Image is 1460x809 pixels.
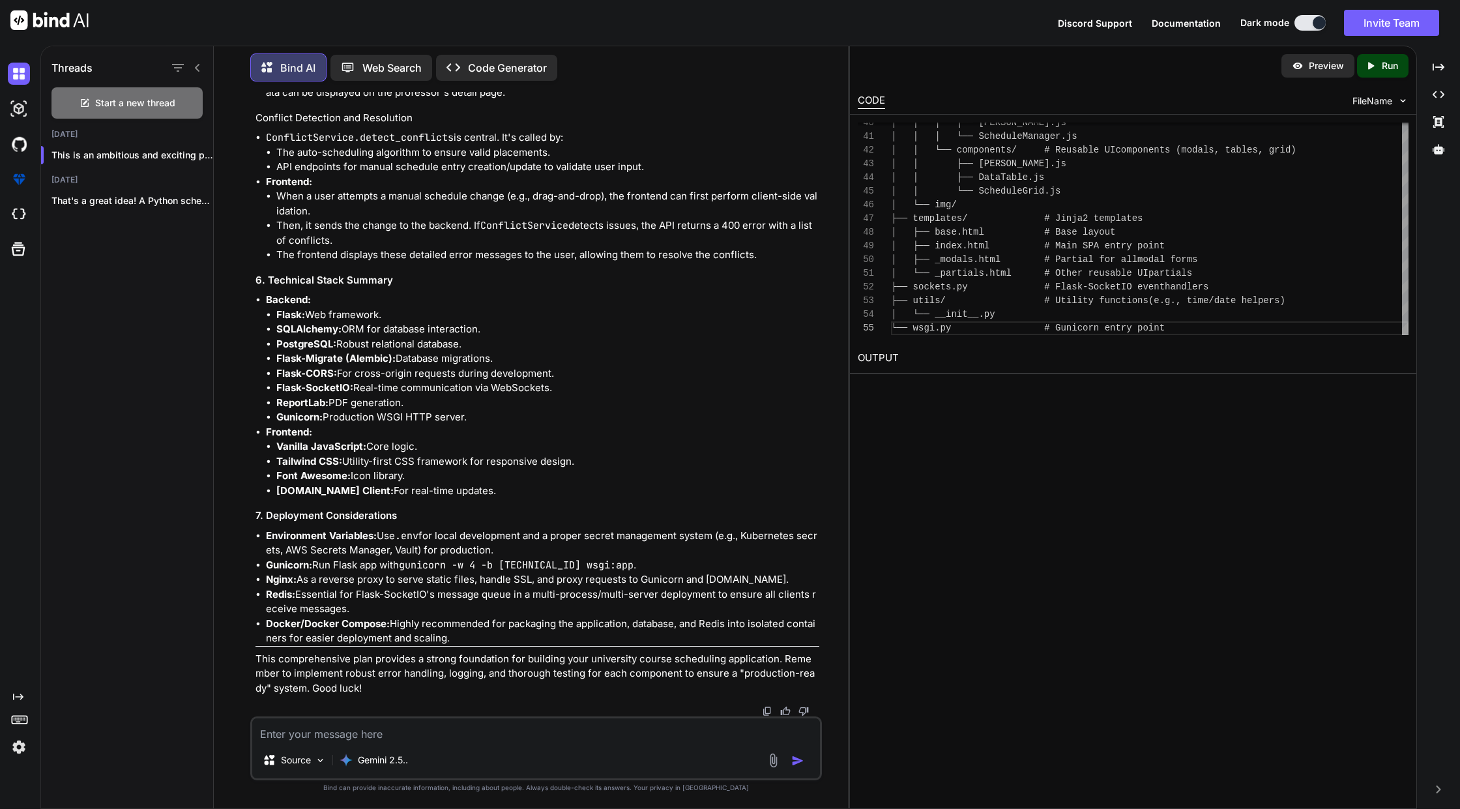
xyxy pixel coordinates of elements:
[1058,16,1132,30] button: Discord Support
[891,131,1077,141] span: │ │ │ └── ScheduleManager.js
[858,171,874,184] div: 44
[858,198,874,212] div: 46
[266,588,295,600] strong: Redis:
[858,184,874,198] div: 45
[1292,60,1304,72] img: preview
[281,754,311,767] p: Source
[51,194,213,207] p: That's a great idea! A Python scheduling...
[315,755,326,766] img: Pick Models
[276,484,394,497] strong: [DOMAIN_NAME] Client:
[1309,59,1344,72] p: Preview
[276,308,819,323] li: Web framework.
[8,736,30,758] img: settings
[858,130,874,143] div: 41
[10,10,89,30] img: Bind AI
[266,529,819,558] li: Use for local development and a proper secret management system (e.g., Kubernetes secrets, AWS Se...
[791,754,804,767] img: icon
[276,189,819,218] li: When a user attempts a manual schedule change (e.g., drag-and-drop), the frontend can first perfo...
[1058,18,1132,29] span: Discord Support
[276,381,819,396] li: Real-time communication via WebSockets.
[1165,282,1208,292] span: handlers
[266,293,311,306] strong: Backend:
[891,186,1060,196] span: │ │ └── ScheduleGrid.js
[891,282,1165,292] span: ├── sockets.py # Flask-SocketIO event
[8,133,30,155] img: githubDark
[276,351,819,366] li: Database migrations.
[8,203,30,226] img: cloudideIcon
[1137,254,1197,265] span: modal forms
[276,352,396,364] strong: Flask-Migrate (Alembic):
[276,469,351,482] strong: Font Awesome:
[276,455,342,467] strong: Tailwind CSS:
[891,323,1165,333] span: └── wsgi.py # Gunicorn entry point
[891,254,1137,265] span: │ ├── _modals.html # Partial for all
[1152,18,1221,29] span: Documentation
[276,323,342,335] strong: SQLAlchemy:
[1397,95,1409,106] img: chevron down
[266,587,819,617] li: Essential for Flask-SocketIO's message queue in a multi-process/multi-server deployment to ensure...
[858,308,874,321] div: 54
[1152,16,1221,30] button: Documentation
[276,338,336,350] strong: PostgreSQL:
[762,706,772,716] img: copy
[280,60,315,76] p: Bind AI
[399,559,634,572] code: gunicorn -w 4 -b [TECHNICAL_ID] wsgi:app
[340,754,353,767] img: Gemini 2.5 flash
[858,253,874,267] div: 50
[891,117,1066,128] span: │ │ │ ├── [PERSON_NAME].js
[1148,268,1192,278] span: partials
[891,309,995,319] span: │ └── __init__.py
[858,294,874,308] div: 53
[362,60,422,76] p: Web Search
[8,63,30,85] img: darkChat
[1240,16,1289,29] span: Dark mode
[780,706,791,716] img: like
[1352,95,1392,108] span: FileName
[8,168,30,190] img: premium
[395,529,418,542] code: .env
[51,149,213,162] p: This is an ambitious and exciting projec...
[266,529,377,542] strong: Environment Variables:
[276,218,819,248] li: Then, it sends the change to the backend. If detects issues, the API returns a 400 error with a l...
[1382,59,1398,72] p: Run
[276,367,337,379] strong: Flask-CORS:
[858,321,874,335] div: 55
[276,381,353,394] strong: Flask-SocketIO:
[1116,145,1296,155] span: components (modals, tables, grid)
[41,129,213,140] h2: [DATE]
[891,172,1044,183] span: │ │ ├── DataTable.js
[891,199,957,210] span: │ └── img/
[858,212,874,226] div: 47
[858,93,885,109] div: CODE
[858,280,874,294] div: 52
[276,469,819,484] li: Icon library.
[891,227,1115,237] span: │ ├── base.html # Base layout
[266,559,312,571] strong: Gunicorn:
[255,111,819,126] h4: Conflict Detection and Resolution
[766,753,781,768] img: attachment
[276,410,819,425] li: Production WSGI HTTP server.
[255,508,819,523] h3: 7. Deployment Considerations
[51,60,93,76] h1: Threads
[858,143,874,157] div: 42
[266,572,819,587] li: As a reverse proxy to serve static files, handle SSL, and proxy requests to Gunicorn and [DOMAIN_...
[276,308,305,321] strong: Flask:
[250,783,822,793] p: Bind can provide inaccurate information, including about people. Always double-check its answers....
[891,268,1148,278] span: │ └── _partials.html # Other reusable UI
[266,617,390,630] strong: Docker/Docker Compose:
[95,96,175,110] span: Start a new thread
[891,241,1165,251] span: │ ├── index.html # Main SPA entry point
[891,145,1115,155] span: │ │ └── components/ # Reusable UI
[891,295,1148,306] span: ├── utils/ # Utility functions
[276,454,819,469] li: Utility-first CSS framework for responsive design.
[276,484,819,499] li: For real-time updates.
[1148,295,1285,306] span: (e.g., time/date helpers)
[266,617,819,646] li: Highly recommended for packaging the application, database, and Redis into isolated containers fo...
[858,267,874,280] div: 51
[1344,10,1439,36] button: Invite Team
[276,366,819,381] li: For cross-origin requests during development.
[891,213,1143,224] span: ├── templates/ # Jinja2 templates
[276,145,819,160] li: The auto-scheduling algorithm to ensure valid placements.
[850,343,1416,374] h2: OUTPUT
[858,226,874,239] div: 48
